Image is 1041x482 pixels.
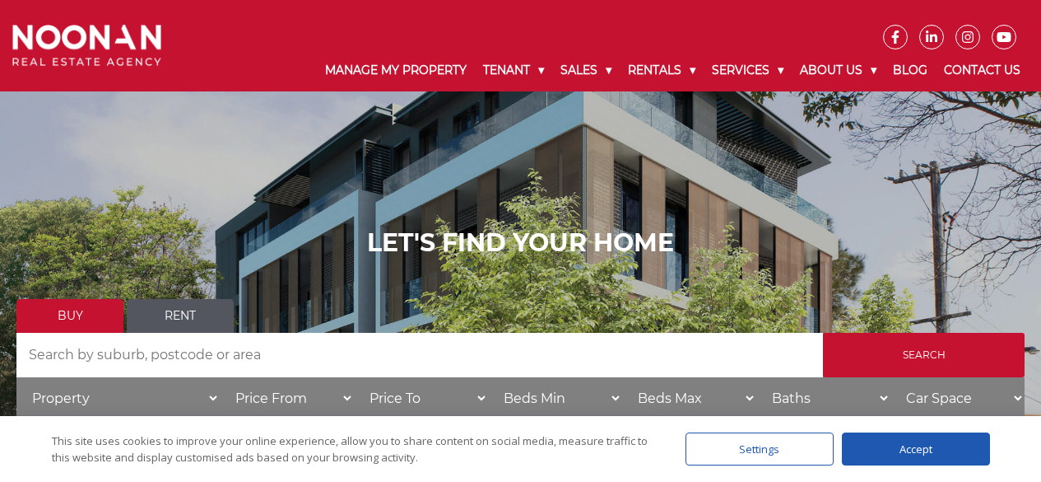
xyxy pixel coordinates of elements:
input: Search [823,333,1025,377]
a: Rentals [620,49,704,91]
a: Sales [552,49,620,91]
input: Search by suburb, postcode or area [16,333,823,377]
a: Buy [16,299,123,333]
a: About Us [792,49,885,91]
h1: LET'S FIND YOUR HOME [16,228,1025,258]
div: Accept [842,433,990,466]
div: Settings [685,433,834,466]
a: Blog [885,49,936,91]
img: Noonan Real Estate Agency [12,25,161,66]
a: Rent [127,299,234,333]
a: Contact Us [936,49,1029,91]
a: Manage My Property [317,49,475,91]
a: Tenant [475,49,552,91]
a: Services [704,49,792,91]
div: This site uses cookies to improve your online experience, allow you to share content on social me... [52,433,653,466]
